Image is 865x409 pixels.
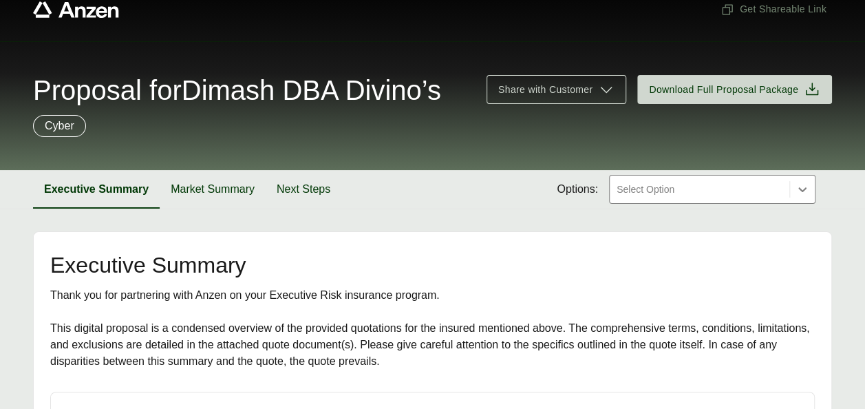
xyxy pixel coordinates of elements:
[33,76,441,104] span: Proposal for Dimash DBA Divino’s
[487,75,626,104] button: Share with Customer
[266,170,341,209] button: Next Steps
[33,1,119,18] a: Anzen website
[50,287,815,370] div: Thank you for partnering with Anzen on your Executive Risk insurance program. This digital propos...
[33,170,160,209] button: Executive Summary
[498,83,592,97] span: Share with Customer
[557,181,598,198] span: Options:
[720,2,826,17] span: Get Shareable Link
[50,254,815,276] h2: Executive Summary
[160,170,266,209] button: Market Summary
[45,118,74,134] p: Cyber
[637,75,832,104] button: Download Full Proposal Package
[649,83,798,97] span: Download Full Proposal Package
